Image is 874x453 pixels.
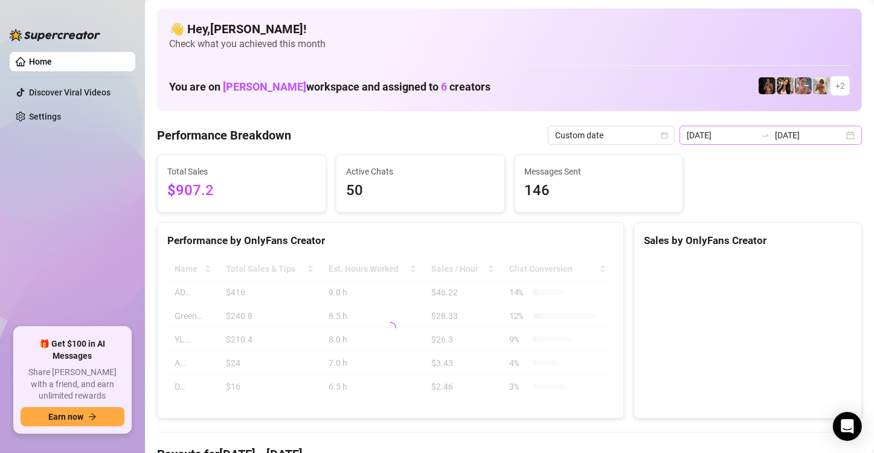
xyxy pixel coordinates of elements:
[157,127,291,144] h4: Performance Breakdown
[21,367,124,402] span: Share [PERSON_NAME] with a friend, and earn unlimited rewards
[167,165,316,178] span: Total Sales
[167,179,316,202] span: $907.2
[760,130,770,140] span: to
[29,88,111,97] a: Discover Viral Videos
[777,77,794,94] img: AD
[813,77,830,94] img: Green
[760,130,770,140] span: swap-right
[88,413,97,421] span: arrow-right
[169,80,490,94] h1: You are on workspace and assigned to creators
[167,233,614,249] div: Performance by OnlyFans Creator
[29,57,52,66] a: Home
[759,77,776,94] img: D
[833,412,862,441] div: Open Intercom Messenger
[346,165,495,178] span: Active Chats
[223,80,306,93] span: [PERSON_NAME]
[835,79,845,92] span: + 2
[775,129,844,142] input: End date
[10,29,100,41] img: logo-BBDzfeDw.svg
[383,321,397,335] span: loading
[644,233,852,249] div: Sales by OnlyFans Creator
[441,80,447,93] span: 6
[21,338,124,362] span: 🎁 Get $100 in AI Messages
[687,129,756,142] input: Start date
[525,179,673,202] span: 146
[346,179,495,202] span: 50
[169,37,850,51] span: Check what you achieved this month
[525,165,673,178] span: Messages Sent
[555,126,667,144] span: Custom date
[661,132,668,139] span: calendar
[29,112,61,121] a: Settings
[48,412,83,422] span: Earn now
[169,21,850,37] h4: 👋 Hey, [PERSON_NAME] !
[21,407,124,426] button: Earn nowarrow-right
[795,77,812,94] img: YL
